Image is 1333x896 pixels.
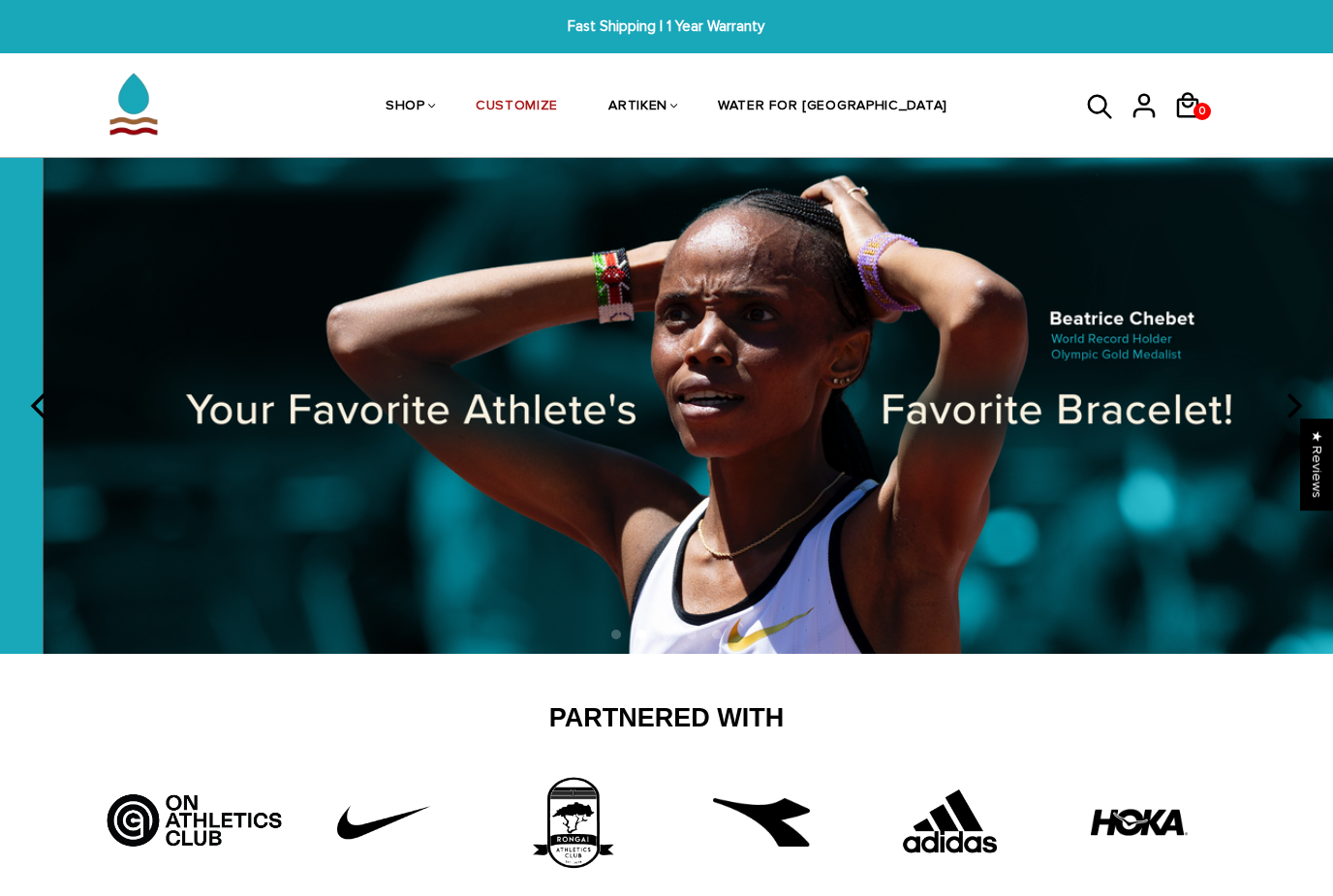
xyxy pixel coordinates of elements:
span: Fast Shipping | 1 Year Warranty [412,15,921,38]
img: free-diadora-logo-icon-download-in-svg-png-gif-file-formats--brand-fashion-pack-logos-icons-28542... [713,774,810,871]
img: HOKA-logo.webp [1091,774,1188,871]
a: SHOP [386,56,425,159]
div: Click to open Judge.me floating reviews tab [1300,418,1333,510]
img: 3rd_partner.png [500,774,645,871]
span: 0 [1194,98,1210,125]
a: WATER FOR [GEOGRAPHIC_DATA] [718,56,947,159]
img: Untitled-1_42f22808-10d6-43b8-a0fd-fffce8cf9462.png [311,774,456,871]
button: next [1271,385,1314,427]
a: CUSTOMIZE [476,56,558,159]
img: Adidas.png [878,774,1023,871]
a: ARTIKEN [608,56,667,159]
button: previous [19,385,62,427]
img: Artboard_5_bcd5fb9d-526a-4748-82a7-e4a7ed1c43f8.jpg [100,774,289,851]
h2: Partnered With [114,702,1219,735]
a: 0 [1173,126,1217,129]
